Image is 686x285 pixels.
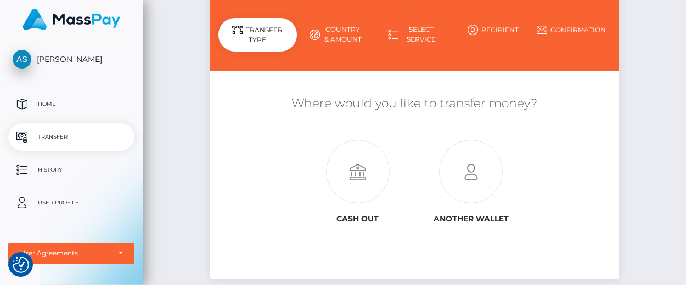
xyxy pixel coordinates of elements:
button: Consent Preferences [13,256,29,273]
a: Home [8,90,134,118]
a: Select Service [375,20,454,49]
p: Home [13,96,130,112]
h5: Where would you like to transfer money? [218,95,611,112]
p: Transfer [13,129,130,145]
a: Country & Amount [297,20,375,49]
a: Transfer [8,123,134,151]
div: Transfer Type [218,18,297,52]
img: MassPay [23,9,120,30]
a: History [8,156,134,184]
p: History [13,162,130,178]
span: [PERSON_NAME] [8,54,134,64]
p: User Profile [13,195,130,211]
h6: Another wallet [423,214,520,224]
h6: Cash out [309,214,406,224]
a: Confirmation [532,20,611,39]
a: User Profile [8,189,134,216]
div: User Agreements [20,249,110,258]
button: User Agreements [8,243,134,264]
a: Recipient [454,20,532,39]
img: Revisit consent button [13,256,29,273]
